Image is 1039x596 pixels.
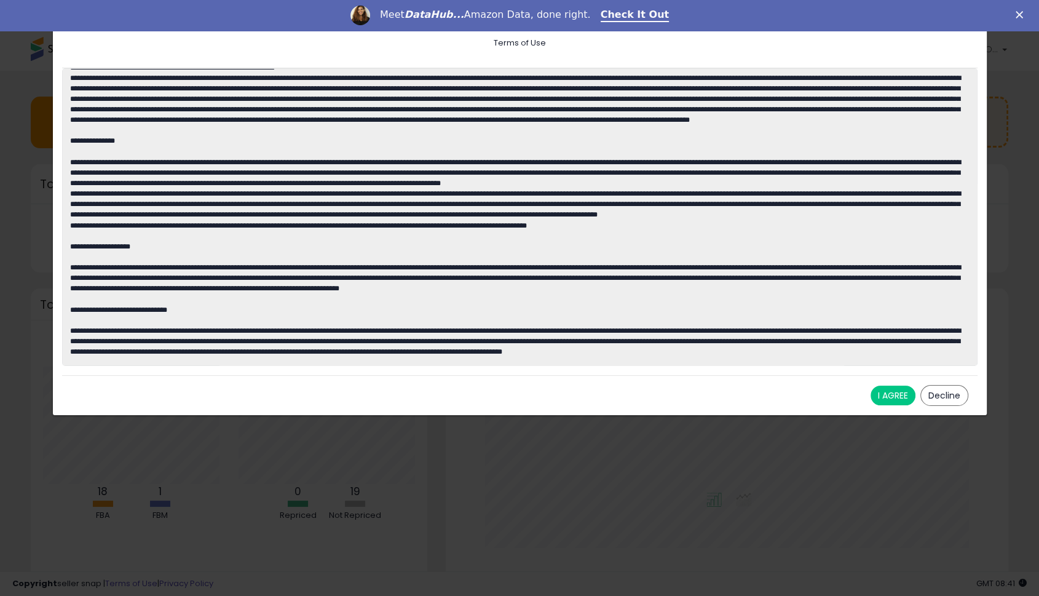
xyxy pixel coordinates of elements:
a: Check It Out [601,9,670,22]
img: Profile image for Georgie [350,6,370,25]
button: Decline [920,385,968,406]
div: Close [1016,11,1028,18]
i: DataHub... [405,9,464,20]
div: Terms of Use [71,38,968,49]
div: Meet Amazon Data, done right. [380,9,591,21]
button: I AGREE [871,386,915,405]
